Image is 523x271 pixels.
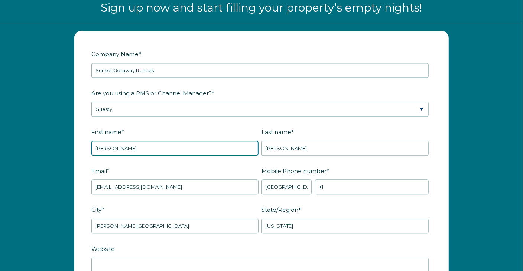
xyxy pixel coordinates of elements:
[91,48,139,60] span: Company Name
[91,204,102,216] span: City
[261,204,298,216] span: State/Region
[91,243,115,255] span: Website
[261,126,291,138] span: Last name
[91,165,107,177] span: Email
[91,126,121,138] span: First name
[101,1,422,15] span: Sign up now and start filling your property’s empty nights!
[91,87,212,99] span: Are you using a PMS or Channel Manager?
[261,165,327,177] span: Mobile Phone number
